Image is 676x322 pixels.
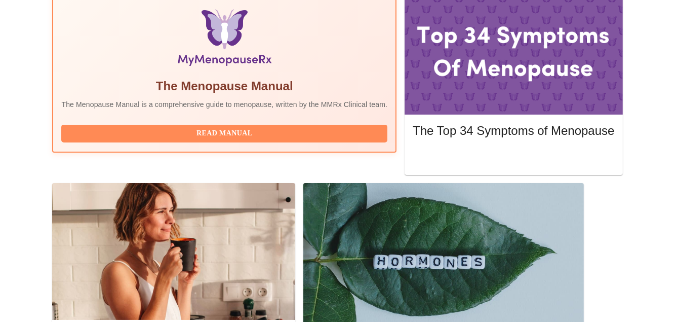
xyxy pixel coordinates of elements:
a: Read Manual [61,128,390,137]
h5: The Top 34 Symptoms of Menopause [413,123,614,139]
p: The Menopause Manual is a comprehensive guide to menopause, written by the MMRx Clinical team. [61,99,387,110]
a: Read More [413,152,617,161]
h5: The Menopause Manual [61,78,387,94]
span: Read Manual [71,127,377,140]
span: Read More [423,151,604,164]
button: Read More [413,149,614,166]
button: Read Manual [61,125,387,142]
img: Menopause Manual [113,9,336,70]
